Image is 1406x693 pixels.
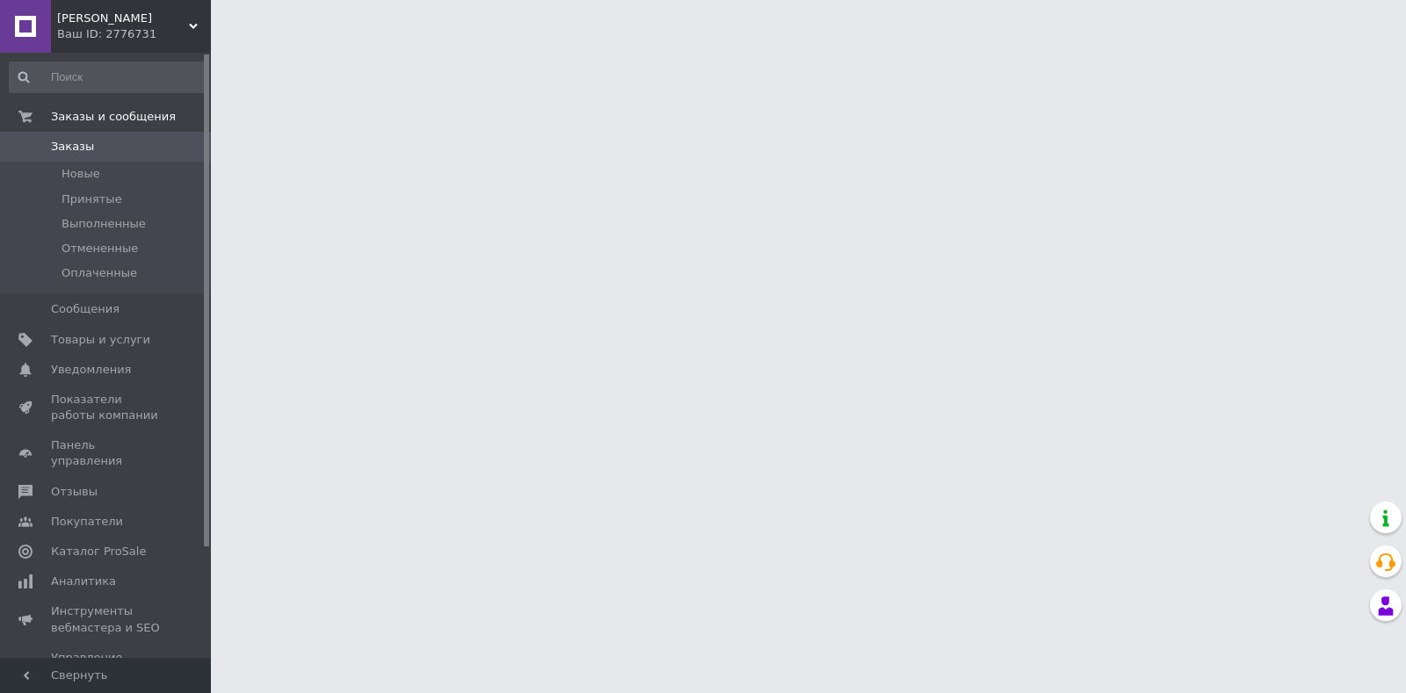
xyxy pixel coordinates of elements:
span: Показатели работы компании [51,392,163,423]
span: Оплаченные [62,265,137,281]
span: Заказы [51,139,94,155]
span: Отмененные [62,241,138,256]
span: Выполненные [62,216,146,232]
span: Уведомления [51,362,131,378]
span: Новые [62,166,100,182]
input: Поиск [9,61,207,93]
span: Принятые [62,191,122,207]
span: Каталог ProSale [51,544,146,559]
span: Заказы и сообщения [51,109,176,125]
div: Ваш ID: 2776731 [57,26,211,42]
span: Отзывы [51,484,98,500]
span: Покупатели [51,514,123,530]
span: Панель управления [51,437,163,469]
span: Управление сайтом [51,650,163,682]
span: Сообщения [51,301,120,317]
span: Инструменты вебмастера и SEO [51,603,163,635]
span: Вижен Секьюрити [57,11,189,26]
span: Аналитика [51,574,116,589]
span: Товары и услуги [51,332,150,348]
